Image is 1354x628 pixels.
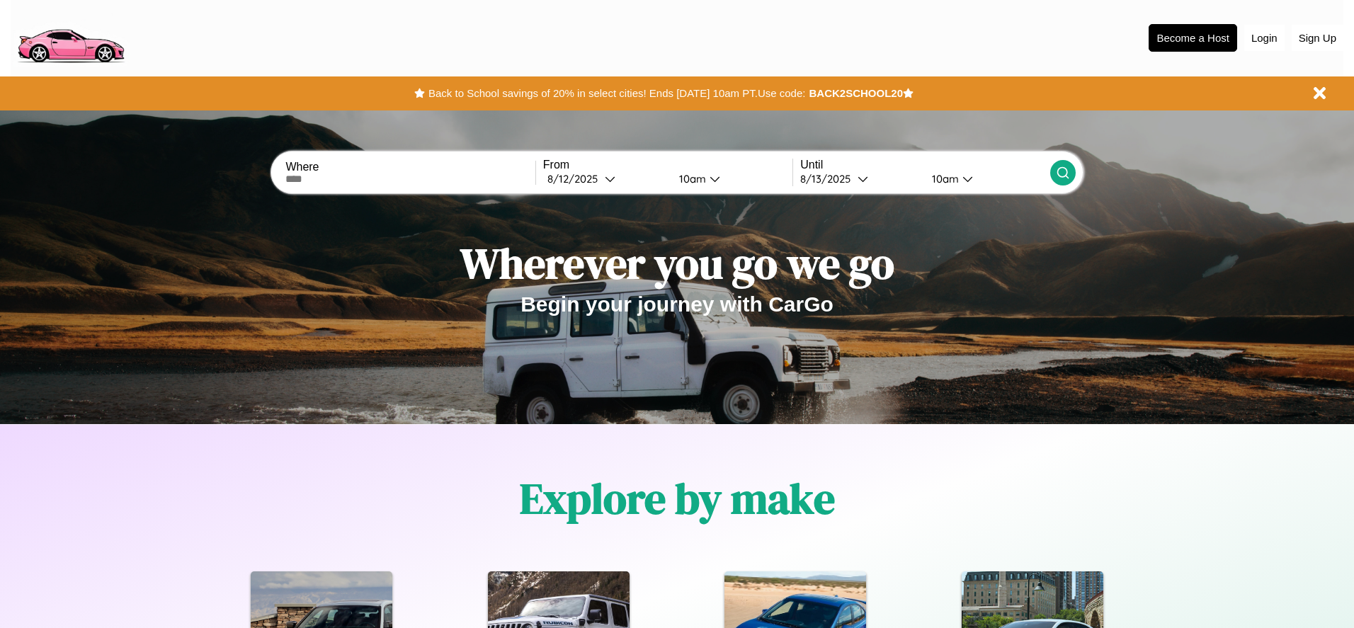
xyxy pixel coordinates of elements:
div: 8 / 13 / 2025 [800,172,858,185]
div: 10am [672,172,710,185]
label: Where [285,161,535,173]
button: 10am [668,171,792,186]
button: Become a Host [1149,24,1237,52]
img: logo [11,7,130,67]
button: Sign Up [1292,25,1343,51]
label: Until [800,159,1049,171]
div: 10am [925,172,962,185]
b: BACK2SCHOOL20 [809,87,903,99]
h1: Explore by make [520,469,835,527]
label: From [543,159,792,171]
button: 8/12/2025 [543,171,668,186]
button: Login [1244,25,1285,51]
button: 10am [921,171,1049,186]
button: Back to School savings of 20% in select cities! Ends [DATE] 10am PT.Use code: [425,84,809,103]
div: 8 / 12 / 2025 [547,172,605,185]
